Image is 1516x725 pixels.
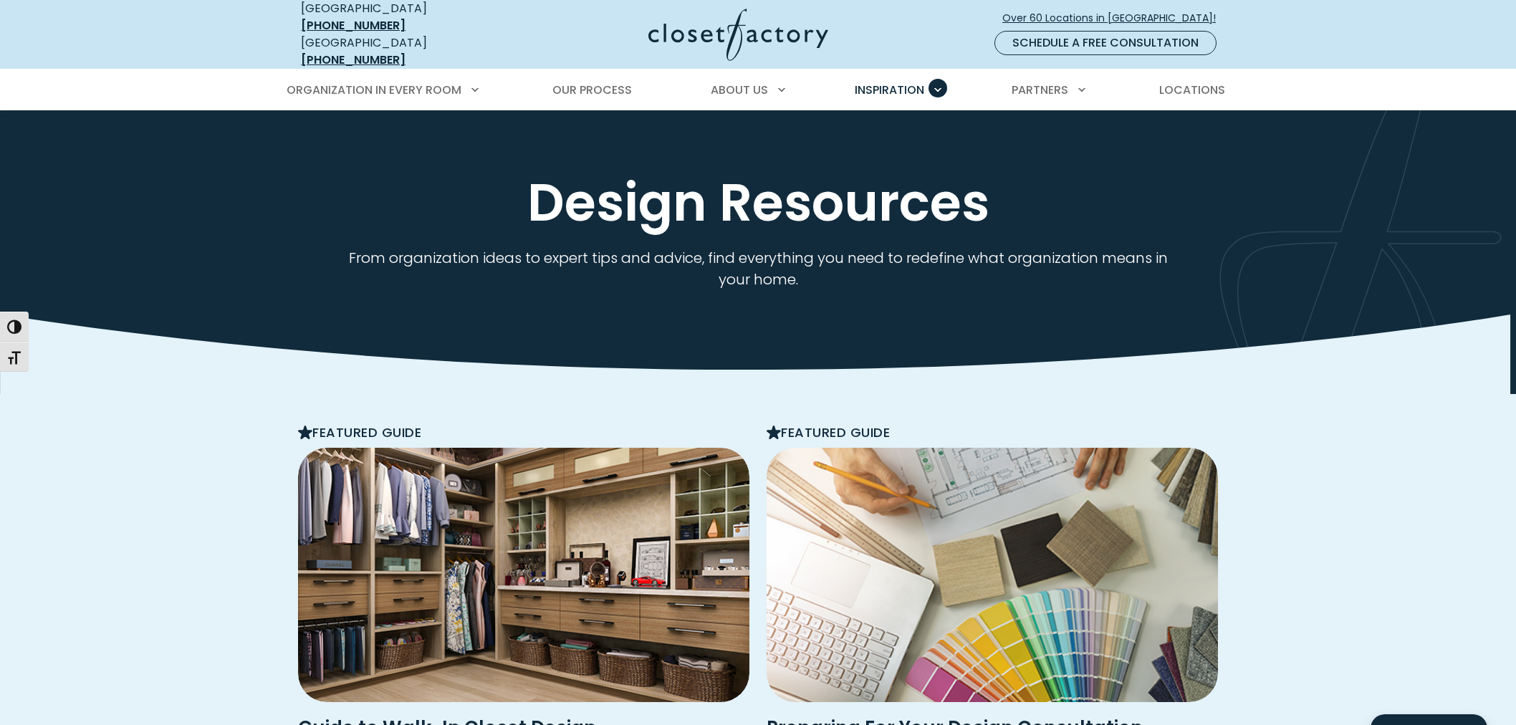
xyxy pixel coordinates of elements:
p: From organization ideas to expert tips and advice, find everything you need to redefine what orga... [337,247,1179,290]
span: Our Process [552,82,632,98]
a: Over 60 Locations in [GEOGRAPHIC_DATA]! [1002,6,1228,31]
div: [GEOGRAPHIC_DATA] [301,34,509,69]
img: Closet Factory Logo [648,9,828,61]
span: Organization in Every Room [287,82,461,98]
img: Design Guide Featured Image [298,448,749,701]
nav: Primary Menu [277,70,1239,110]
p: Featured Guide [767,423,1218,442]
a: [PHONE_NUMBER] [301,52,406,68]
a: [PHONE_NUMBER] [301,17,406,34]
a: Schedule a Free Consultation [994,31,1217,55]
span: Partners [1012,82,1068,98]
img: Designer with swatches and plans [767,448,1218,701]
span: Locations [1159,82,1225,98]
span: About Us [711,82,768,98]
span: Over 60 Locations in [GEOGRAPHIC_DATA]! [1002,11,1227,26]
span: Inspiration [855,82,924,98]
p: Featured Guide [298,423,749,442]
h1: Design Resources [298,176,1218,230]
